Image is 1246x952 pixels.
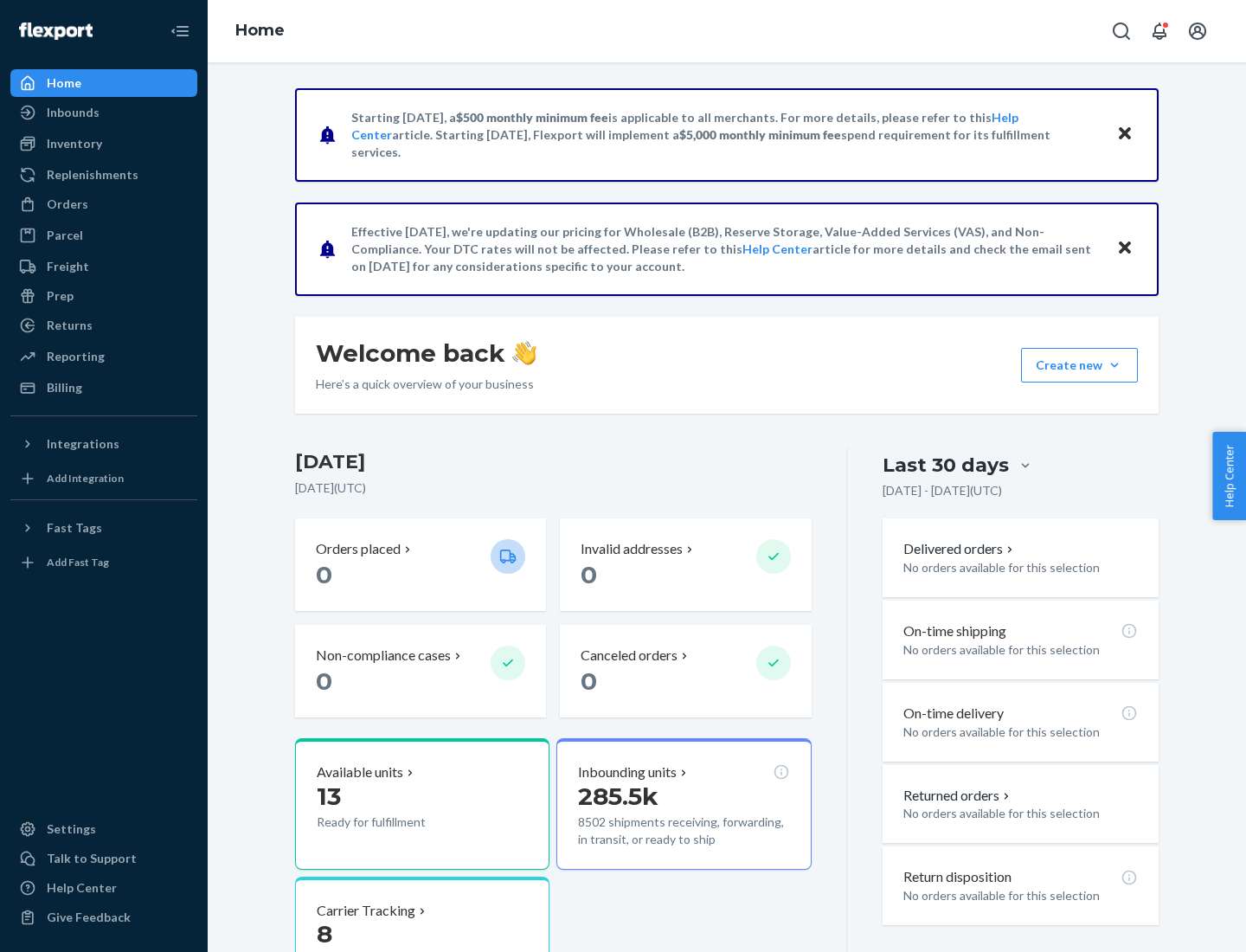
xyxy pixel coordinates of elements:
[47,519,102,537] div: Fast Tags
[556,738,811,870] button: Inbounding units285.5k8502 shipments receiving, forwarding, in transit, or ready to ship
[903,887,1138,904] p: No orders available for this selection
[1114,236,1136,261] button: Close
[10,374,197,402] a: Billing
[10,222,197,249] a: Parcel
[679,127,841,142] span: $5,000 monthly minimum fee
[742,241,812,256] a: Help Center
[317,814,477,831] p: Ready for fulfillment
[10,69,197,97] a: Home
[295,738,549,870] button: Available units13Ready for fulfillment
[1021,348,1138,383] button: Create new
[316,376,536,393] p: Here’s a quick overview of your business
[47,850,137,867] div: Talk to Support
[47,287,74,305] div: Prep
[10,465,197,492] a: Add Integration
[295,518,546,611] button: Orders placed 0
[578,782,658,811] span: 285.5k
[163,14,197,48] button: Close Navigation
[47,435,119,453] div: Integrations
[317,762,403,782] p: Available units
[295,479,812,497] p: [DATE] ( UTC )
[316,560,332,589] span: 0
[316,646,451,666] p: Non-compliance cases
[903,786,1013,806] button: Returned orders
[560,518,811,611] button: Invalid addresses 0
[1114,122,1136,147] button: Close
[47,104,100,121] div: Inbounds
[578,762,677,782] p: Inbounding units
[47,909,131,926] div: Give Feedback
[47,258,89,275] div: Freight
[235,21,285,40] a: Home
[10,282,197,310] a: Prep
[903,621,1006,641] p: On-time shipping
[581,666,597,696] span: 0
[903,805,1138,822] p: No orders available for this selection
[903,539,1017,559] button: Delivered orders
[581,560,597,589] span: 0
[316,338,536,369] h1: Welcome back
[47,166,138,183] div: Replenishments
[351,109,1100,161] p: Starting [DATE], a is applicable to all merchants. For more details, please refer to this article...
[10,130,197,158] a: Inventory
[10,190,197,218] a: Orders
[578,814,789,848] p: 8502 shipments receiving, forwarding, in transit, or ready to ship
[903,704,1004,724] p: On-time delivery
[512,341,536,365] img: hand-wave emoji
[295,625,546,717] button: Non-compliance cases 0
[903,867,1012,887] p: Return disposition
[10,343,197,370] a: Reporting
[10,430,197,458] button: Integrations
[317,919,332,949] span: 8
[295,448,812,476] h3: [DATE]
[903,641,1138,659] p: No orders available for this selection
[903,724,1138,741] p: No orders available for this selection
[316,666,332,696] span: 0
[1104,14,1139,48] button: Open Search Box
[316,539,401,559] p: Orders placed
[47,471,124,486] div: Add Integration
[560,625,811,717] button: Canceled orders 0
[903,559,1138,576] p: No orders available for this selection
[47,135,102,152] div: Inventory
[47,196,88,213] div: Orders
[883,482,1002,499] p: [DATE] - [DATE] ( UTC )
[10,904,197,931] button: Give Feedback
[581,646,678,666] p: Canceled orders
[19,23,93,40] img: Flexport logo
[47,379,82,396] div: Billing
[10,845,197,872] a: Talk to Support
[1180,14,1215,48] button: Open account menu
[317,901,415,921] p: Carrier Tracking
[47,820,96,838] div: Settings
[47,317,93,334] div: Returns
[47,879,117,897] div: Help Center
[1212,432,1246,520] button: Help Center
[883,452,1009,479] div: Last 30 days
[222,6,299,56] ol: breadcrumbs
[47,227,83,244] div: Parcel
[10,99,197,126] a: Inbounds
[351,223,1100,275] p: Effective [DATE], we're updating our pricing for Wholesale (B2B), Reserve Storage, Value-Added Se...
[10,514,197,542] button: Fast Tags
[317,782,341,811] span: 13
[10,874,197,902] a: Help Center
[581,539,683,559] p: Invalid addresses
[1142,14,1177,48] button: Open notifications
[47,555,109,569] div: Add Fast Tag
[456,110,608,125] span: $500 monthly minimum fee
[47,348,105,365] div: Reporting
[47,74,81,92] div: Home
[10,312,197,339] a: Returns
[10,815,197,843] a: Settings
[10,161,197,189] a: Replenishments
[10,549,197,576] a: Add Fast Tag
[10,253,197,280] a: Freight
